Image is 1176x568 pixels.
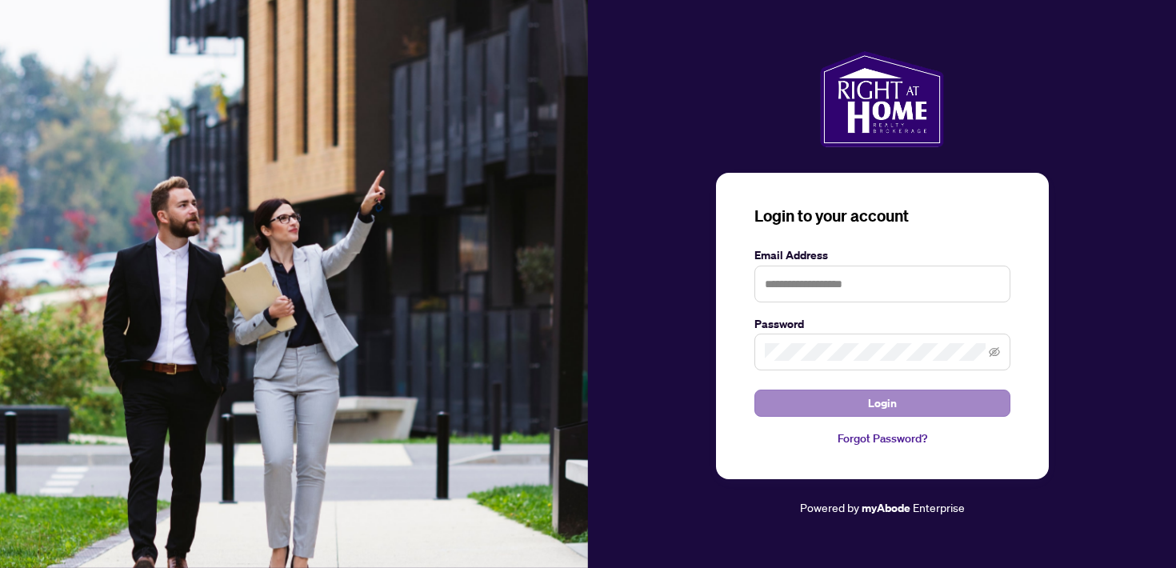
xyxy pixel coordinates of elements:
[820,51,944,147] img: ma-logo
[989,346,1000,358] span: eye-invisible
[868,390,897,416] span: Login
[754,390,1010,417] button: Login
[754,315,1010,333] label: Password
[862,499,910,517] a: myAbode
[754,205,1010,227] h3: Login to your account
[913,500,965,514] span: Enterprise
[754,430,1010,447] a: Forgot Password?
[800,500,859,514] span: Powered by
[754,246,1010,264] label: Email Address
